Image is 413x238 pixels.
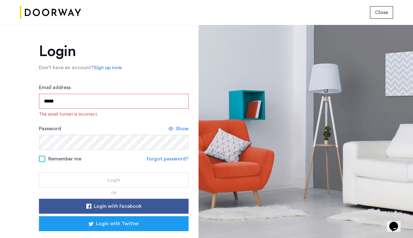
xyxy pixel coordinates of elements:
[147,155,189,163] a: Forgot password?
[20,1,81,24] img: logo
[39,216,189,231] button: button
[39,44,189,59] h1: Login
[39,173,189,188] button: button
[94,202,142,210] span: Login with Facebook
[111,191,117,195] span: or
[39,111,189,117] span: The email format is incorrect.
[39,125,61,132] label: Password
[39,199,189,214] button: button
[96,220,139,227] span: Login with Twitter
[370,6,393,19] button: button
[375,9,388,16] span: Close
[387,213,407,232] iframe: chat widget
[176,125,189,132] span: Show
[108,176,120,184] span: Login
[39,84,71,91] label: Email address
[48,155,81,163] span: Remember me
[94,64,122,71] a: Sign up now
[39,65,94,70] span: Don’t have an account?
